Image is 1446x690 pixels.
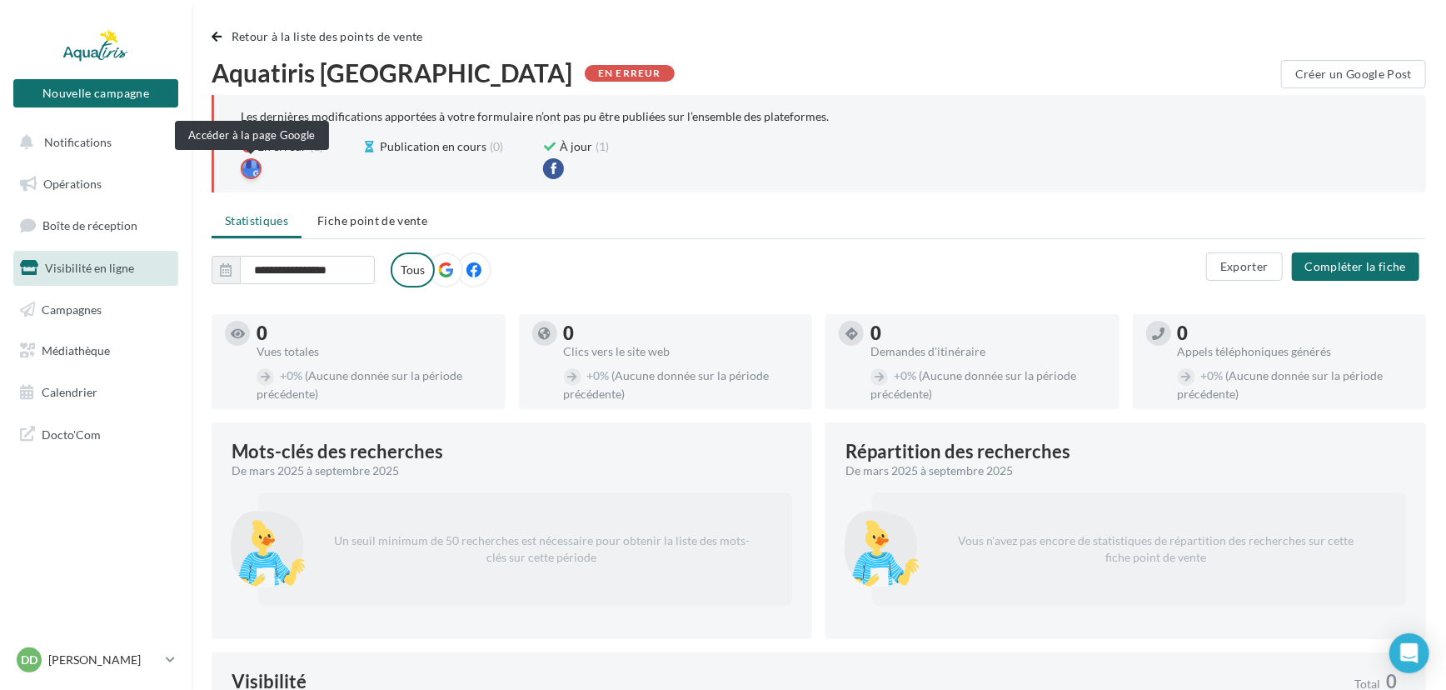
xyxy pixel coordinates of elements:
div: De mars 2025 à septembre 2025 [232,462,779,479]
a: Calendrier [10,375,182,410]
a: Opérations [10,167,182,202]
button: Retour à la liste des points de vente [212,27,430,47]
span: DD [21,652,37,668]
span: Mots-clés des recherches [232,442,443,461]
span: Campagnes [42,302,102,316]
span: Calendrier [42,385,97,399]
button: Notifications [10,125,175,160]
button: Compléter la fiche [1292,252,1419,281]
span: 0% [894,368,916,382]
a: Docto'Com [10,417,182,452]
p: Vous n'avez pas encore de statistiques de répartition des recherches sur cette fiche point de vente [932,519,1379,579]
a: DD [PERSON_NAME] [13,644,178,676]
label: Tous [391,252,435,287]
span: Publication en cours [380,138,486,155]
a: Boîte de réception [10,207,182,243]
span: + [1201,368,1208,382]
span: 0% [1201,368,1224,382]
div: Clics vers le site web [564,346,800,357]
div: Vues totales [257,346,492,357]
span: + [280,368,287,382]
a: Compléter la fiche [1285,258,1426,272]
span: (1) [596,138,609,155]
span: (Aucune donnée sur la période précédente) [257,368,462,401]
button: Exporter [1206,252,1283,281]
span: + [587,368,594,382]
span: (Aucune donnée sur la période précédente) [564,368,770,401]
span: À jour [560,138,592,155]
a: Médiathèque [10,333,182,368]
div: Open Intercom Messenger [1389,633,1429,673]
div: De mars 2025 à septembre 2025 [845,462,1393,479]
span: 0% [280,368,302,382]
a: Campagnes [10,292,182,327]
span: Boîte de réception [42,218,137,232]
span: (Aucune donnée sur la période précédente) [870,368,1076,401]
button: Créer un Google Post [1281,60,1426,88]
span: 0% [587,368,610,382]
span: Docto'Com [42,423,101,445]
span: Aquatiris [GEOGRAPHIC_DATA] [212,60,572,85]
span: (Aucune donnée sur la période précédente) [1178,368,1384,401]
p: Un seuil minimum de 50 recherches est nécessaire pour obtenir la liste des mots-clés sur cette pé... [318,519,765,579]
span: + [894,368,900,382]
span: Médiathèque [42,343,110,357]
div: Appels téléphoniques générés [1178,346,1414,357]
div: Les dernières modifications apportées à votre formulaire n’ont pas pu être publiées sur l’ensembl... [241,108,1399,125]
span: Fiche point de vente [317,213,427,227]
div: 0 [870,324,1106,342]
a: Visibilité en ligne [10,251,182,286]
div: Accéder à la page Google [175,121,329,150]
p: [PERSON_NAME] [48,652,159,668]
span: Notifications [44,135,112,149]
div: En erreur [585,65,675,82]
div: 0 [1178,324,1414,342]
div: 0 [257,324,492,342]
div: Demandes d'itinéraire [870,346,1106,357]
span: Retour à la liste des points de vente [232,29,423,43]
div: 0 [564,324,800,342]
span: Opérations [43,177,102,191]
span: Total [1354,678,1380,690]
span: (0) [490,138,503,155]
span: Visibilité en ligne [45,261,134,275]
button: Nouvelle campagne [13,79,178,107]
div: Répartition des recherches [845,442,1070,461]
